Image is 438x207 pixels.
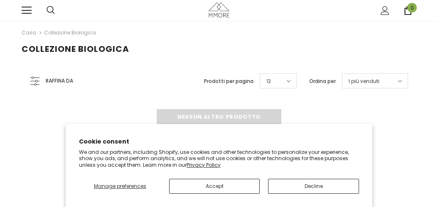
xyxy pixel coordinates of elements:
span: Raffina da [46,76,73,85]
button: Decline [268,179,359,194]
span: Manage preferences [94,183,146,190]
button: Accept [169,179,260,194]
h2: Cookie consent [79,137,359,146]
img: Casi MMORE [209,2,229,17]
span: Collezione biologica [22,43,129,55]
label: Ordina per [309,77,336,85]
label: Prodotti per pagina [204,77,253,85]
span: I più venduti [349,77,379,85]
a: Collezione biologica [44,29,96,36]
a: 0 [404,6,412,15]
button: Manage preferences [79,179,161,194]
a: Privacy Policy [187,161,221,168]
p: We and our partners, including Shopify, use cookies and other technologies to personalize your ex... [79,149,359,168]
span: 12 [266,77,271,85]
a: Casa [22,28,36,38]
span: 0 [407,3,417,12]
